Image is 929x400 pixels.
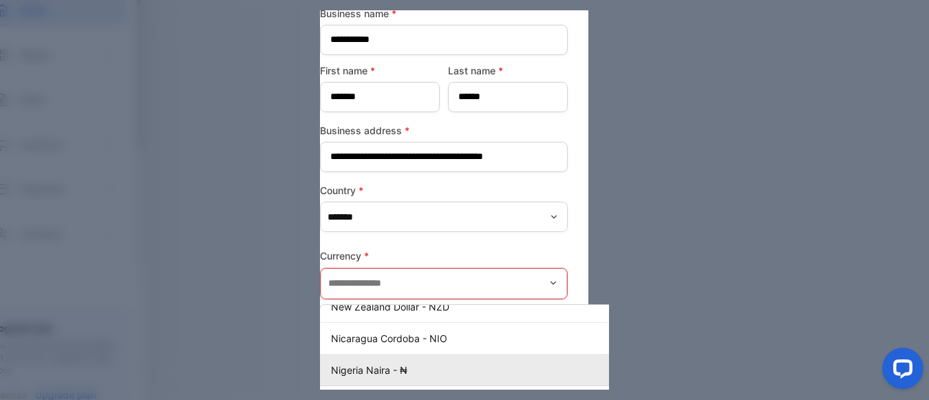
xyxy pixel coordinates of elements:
label: Country [320,183,568,198]
label: Business address [320,123,568,138]
p: Nicaragua Cordoba - NIO [331,331,663,346]
iframe: LiveChat chat widget [871,342,929,400]
label: Business name [320,6,568,21]
label: Currency [320,249,568,263]
label: First name [320,63,440,78]
p: New Zealand Dollar - NZD [331,299,663,314]
p: Nigeria Naira - ₦ [331,363,663,377]
p: This field is required [320,302,568,320]
label: Last name [448,63,568,78]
